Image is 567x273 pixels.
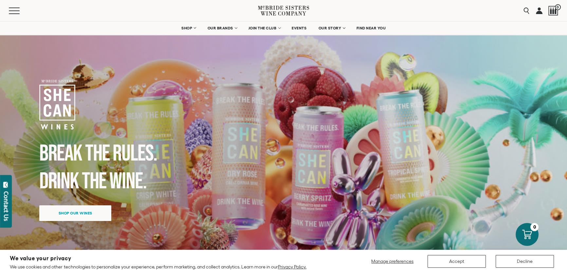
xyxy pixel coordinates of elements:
[244,22,284,35] a: JOIN THE CLUB
[47,207,104,219] span: Shop our wines
[371,259,413,264] span: Manage preferences
[181,26,192,30] span: SHOP
[428,255,486,268] button: Accept
[10,264,306,270] p: We use cookies and other technologies to personalize your experience, perform marketing, and coll...
[39,140,82,167] span: Break
[9,8,32,14] button: Mobile Menu Trigger
[248,26,277,30] span: JOIN THE CLUB
[10,256,306,261] h2: We value your privacy
[39,168,79,195] span: Drink
[352,22,390,35] a: FIND NEAR YOU
[177,22,200,35] a: SHOP
[82,168,106,195] span: the
[109,168,146,195] span: Wine.
[367,255,418,268] button: Manage preferences
[318,26,341,30] span: OUR STORY
[292,26,306,30] span: EVENTS
[357,26,386,30] span: FIND NEAR YOU
[496,255,554,268] button: Decline
[203,22,241,35] a: OUR BRANDS
[555,4,561,10] span: 0
[287,22,311,35] a: EVENTS
[208,26,233,30] span: OUR BRANDS
[113,140,157,167] span: Rules.
[3,191,9,221] div: Contact Us
[278,264,306,269] a: Privacy Policy.
[39,205,111,221] a: Shop our wines
[314,22,349,35] a: OUR STORY
[530,223,539,231] div: 0
[85,140,110,167] span: the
